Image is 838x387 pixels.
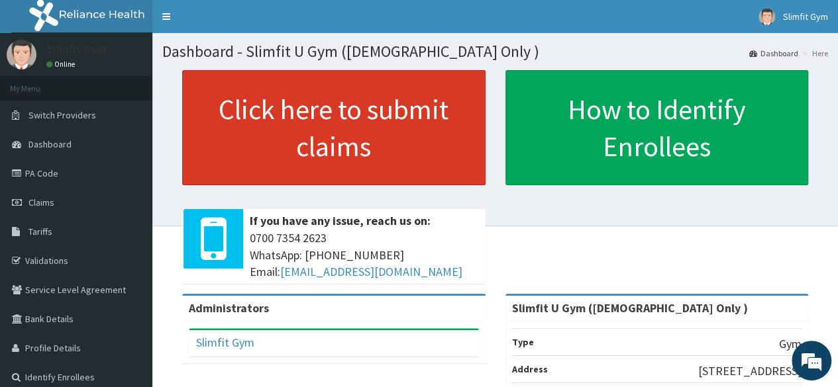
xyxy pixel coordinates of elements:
[217,7,249,38] div: Minimize live chat window
[7,251,252,298] textarea: Type your message and hit 'Enter'
[250,213,431,228] b: If you have any issue, reach us on:
[250,230,479,280] span: 0700 7354 2623 WhatsApp: [PHONE_NUMBER] Email:
[512,363,548,375] b: Address
[182,70,486,185] a: Click here to submit claims
[779,335,802,353] p: Gym
[512,336,534,348] b: Type
[162,43,828,60] h1: Dashboard - Slimfit U Gym ([DEMOGRAPHIC_DATA] Only )
[7,40,36,69] img: User Image
[800,48,828,59] li: Here
[28,109,96,121] span: Switch Providers
[783,11,828,22] span: Slimfit Gym
[749,48,798,59] a: Dashboard
[28,226,52,237] span: Tariffs
[69,74,223,91] div: Chat with us now
[759,9,775,25] img: User Image
[280,264,462,279] a: [EMAIL_ADDRESS][DOMAIN_NAME]
[28,138,72,150] span: Dashboard
[505,70,809,185] a: How to Identify Enrollees
[512,300,748,316] strong: Slimfit U Gym ([DEMOGRAPHIC_DATA] Only )
[698,363,802,380] p: [STREET_ADDRESS]
[189,300,269,316] b: Administrators
[196,335,254,350] a: Slimfit Gym
[46,60,78,69] a: Online
[25,66,54,99] img: d_794563401_company_1708531726252_794563401
[77,112,183,245] span: We're online!
[28,196,54,208] span: Claims
[46,43,106,55] p: Slimfit Gym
